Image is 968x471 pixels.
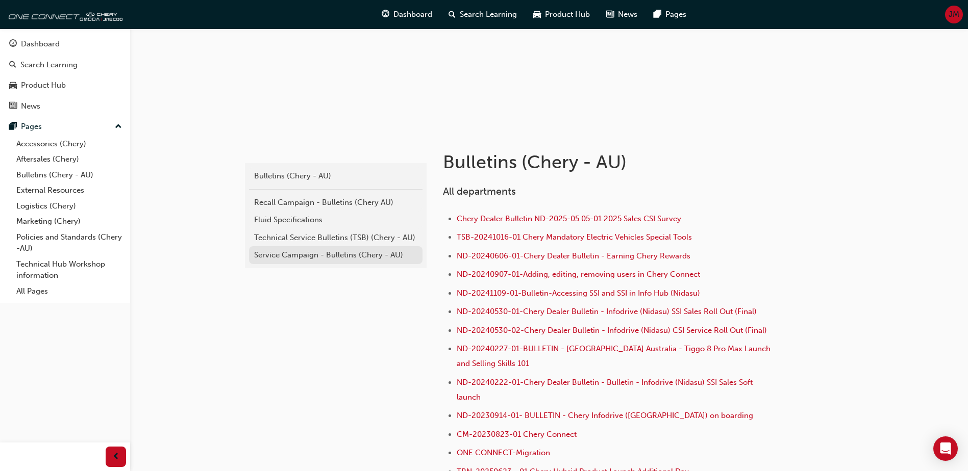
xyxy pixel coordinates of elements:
a: External Resources [12,182,126,198]
div: Service Campaign - Bulletins (Chery - AU) [254,249,417,261]
div: News [21,100,40,112]
span: All departments [443,186,516,197]
a: Aftersales (Chery) [12,151,126,167]
a: Chery Dealer Bulletin ND-2025-05.05-01 2025 Sales CSI Survey [457,214,681,223]
span: prev-icon [112,451,120,463]
button: Pages [4,117,126,136]
span: pages-icon [654,8,661,21]
a: ND-20240530-01-Chery Dealer Bulletin - Infodrive (Nidasu) SSI Sales Roll Out (Final) [457,307,757,316]
a: Bulletins (Chery - AU) [249,167,423,185]
div: Recall Campaign - Bulletins (Chery AU) [254,197,417,208]
button: JM [945,6,963,23]
a: Technical Service Bulletins (TSB) (Chery - AU) [249,229,423,247]
button: DashboardSearch LearningProduct HubNews [4,33,126,117]
a: ND-20230914-01- BULLETIN - Chery Infodrive ([GEOGRAPHIC_DATA]) on boarding [457,411,753,420]
a: News [4,97,126,116]
span: News [618,9,637,20]
a: Dashboard [4,35,126,54]
span: news-icon [606,8,614,21]
div: Bulletins (Chery - AU) [254,170,417,182]
span: Search Learning [460,9,517,20]
a: TSB-20241016-01 Chery Mandatory Electric Vehicles Special Tools [457,232,692,242]
span: guage-icon [9,40,17,49]
a: ND-20241109-01-Bulletin-Accessing SSI and SSI in Info Hub (Nidasu) [457,289,700,298]
a: ND-20240222-01-Chery Dealer Bulletin - Bulletin - Infodrive (Nidasu) SSI Sales Soft launch [457,378,755,402]
a: Product Hub [4,76,126,95]
div: Open Intercom Messenger [933,436,958,461]
div: Fluid Specifications [254,214,417,226]
a: ONE CONNECT-Migration [457,448,550,457]
a: ND-20240606-01-Chery Dealer Bulletin - Earning Chery Rewards [457,251,690,260]
span: pages-icon [9,122,17,132]
span: up-icon [115,120,122,134]
div: Technical Service Bulletins (TSB) (Chery - AU) [254,232,417,244]
span: news-icon [9,102,17,111]
a: Policies and Standards (Chery -AU) [12,229,126,256]
a: All Pages [12,283,126,299]
img: oneconnect [5,4,122,24]
span: Product Hub [545,9,590,20]
a: pages-iconPages [646,4,694,25]
span: guage-icon [382,8,389,21]
a: search-iconSearch Learning [440,4,525,25]
div: Search Learning [20,59,78,71]
a: Search Learning [4,56,126,74]
span: search-icon [449,8,456,21]
span: Pages [665,9,686,20]
a: ND-20240227-01-BULLETIN - [GEOGRAPHIC_DATA] Australia - Tiggo 8 Pro Max Launch and Selling Skills... [457,344,773,368]
div: Product Hub [21,80,66,91]
span: JM [949,9,959,20]
a: Logistics (Chery) [12,198,126,214]
div: Dashboard [21,38,60,50]
h1: Bulletins (Chery - AU) [443,151,778,173]
a: guage-iconDashboard [374,4,440,25]
a: Accessories (Chery) [12,136,126,152]
a: ND-20240530-02-Chery Dealer Bulletin - Infodrive (Nidasu) CSI Service Roll Out (Final) [457,326,767,335]
a: Technical Hub Workshop information [12,256,126,283]
a: Fluid Specifications [249,211,423,229]
a: news-iconNews [598,4,646,25]
span: car-icon [533,8,541,21]
a: CM-20230823-01 Chery Connect [457,430,577,439]
a: Recall Campaign - Bulletins (Chery AU) [249,194,423,212]
a: Bulletins (Chery - AU) [12,167,126,183]
span: Dashboard [393,9,432,20]
a: Service Campaign - Bulletins (Chery - AU) [249,246,423,264]
span: car-icon [9,81,17,90]
a: Marketing (Chery) [12,214,126,229]
span: search-icon [9,61,16,70]
a: car-iconProduct Hub [525,4,598,25]
div: Pages [21,121,42,133]
a: ND-20240907-01-Adding, editing, removing users in Chery Connect [457,270,700,279]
